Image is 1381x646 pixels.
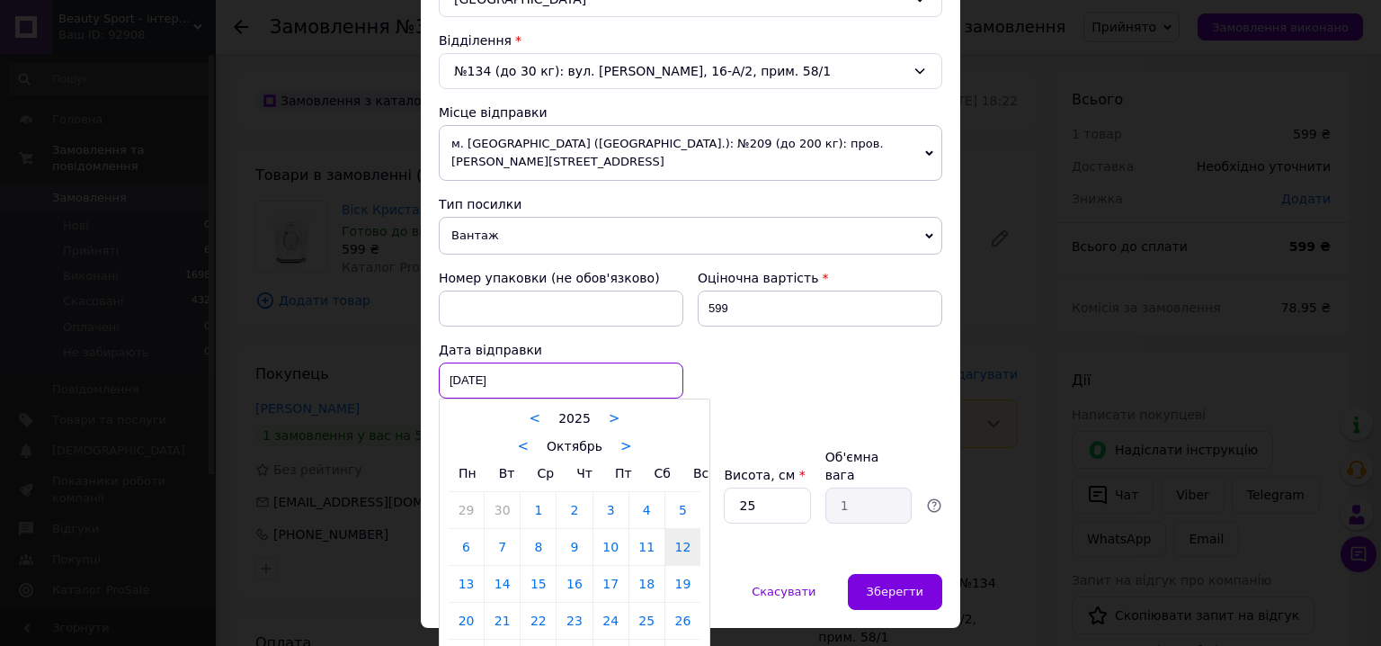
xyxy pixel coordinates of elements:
[521,529,556,565] a: 8
[655,466,671,480] span: Сб
[593,529,628,565] a: 10
[485,603,520,639] a: 21
[629,603,664,639] a: 25
[629,492,664,528] a: 4
[558,411,591,426] span: 2025
[576,466,592,480] span: Чт
[665,529,700,565] a: 12
[518,438,530,454] a: <
[485,529,520,565] a: 7
[521,603,556,639] a: 22
[557,566,592,602] a: 16
[485,566,520,602] a: 14
[693,466,708,480] span: Вс
[593,603,628,639] a: 24
[449,566,484,602] a: 13
[665,566,700,602] a: 19
[499,466,515,480] span: Вт
[620,438,632,454] a: >
[629,566,664,602] a: 18
[521,566,556,602] a: 15
[665,603,700,639] a: 26
[449,492,484,528] a: 29
[537,466,554,480] span: Ср
[867,585,923,598] span: Зберегти
[547,439,602,453] span: Октябрь
[593,566,628,602] a: 17
[752,585,815,598] span: Скасувати
[557,529,592,565] a: 9
[557,492,592,528] a: 2
[593,492,628,528] a: 3
[629,529,664,565] a: 11
[449,603,484,639] a: 20
[665,492,700,528] a: 5
[459,466,477,480] span: Пн
[485,492,520,528] a: 30
[615,466,632,480] span: Пт
[521,492,556,528] a: 1
[530,410,541,426] a: <
[557,603,592,639] a: 23
[449,529,484,565] a: 6
[609,410,620,426] a: >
